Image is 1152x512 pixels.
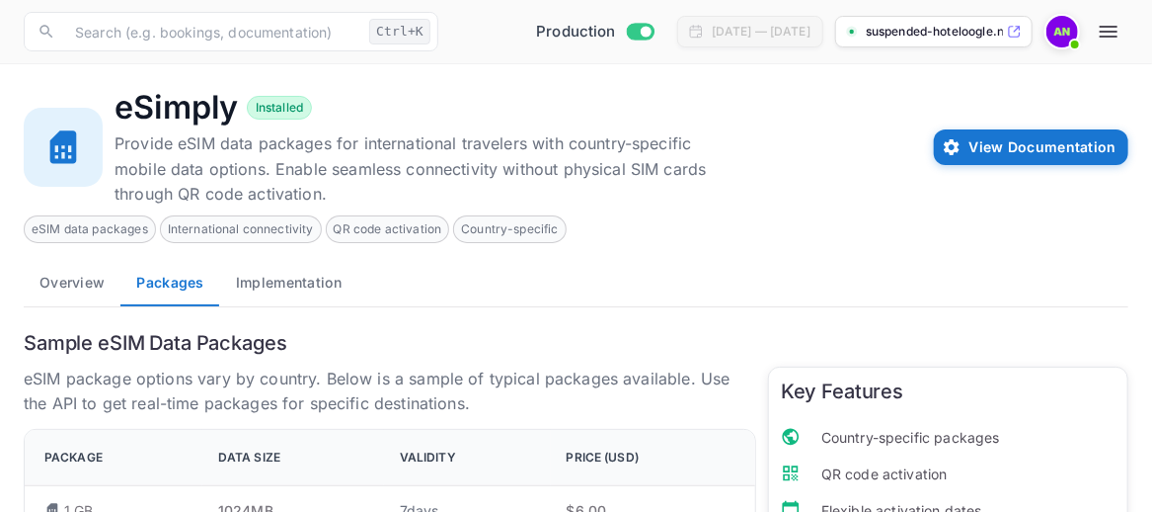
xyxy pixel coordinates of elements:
th: Package [25,430,202,486]
button: Overview [24,259,120,306]
span: eSIM data packages [25,220,155,238]
h6: Sample eSIM Data Packages [24,331,1128,355]
img: Asaad Nofal [1046,16,1078,47]
th: Price (USD) [551,430,755,486]
button: View Documentation [934,129,1128,165]
input: Search (e.g. bookings, documentation) [63,12,361,51]
p: Provide eSIM data packages for international travelers with country-specific mobile data options.... [115,131,707,208]
span: QR code activation [327,220,449,238]
div: Ctrl+K [369,19,430,44]
span: International connectivity [161,220,321,238]
span: Production [536,21,616,43]
span: Installed [248,99,311,117]
th: Validity [384,430,551,486]
button: Implementation [220,259,357,306]
p: eSIM package options vary by country. Below is a sample of typical packages available. Use the AP... [24,367,756,417]
span: Country-specific [454,220,565,238]
h4: eSimply [115,88,239,128]
div: [DATE] — [DATE] [712,23,810,41]
span: QR code activation [821,464,1115,484]
button: Packages [120,259,219,306]
div: Switch to Sandbox mode [528,21,661,43]
h6: Key Features [781,380,1115,403]
th: Data Size [202,430,384,486]
span: Country-specific packages [821,427,1115,448]
p: suspended-hoteloogle.n... [866,23,1003,41]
